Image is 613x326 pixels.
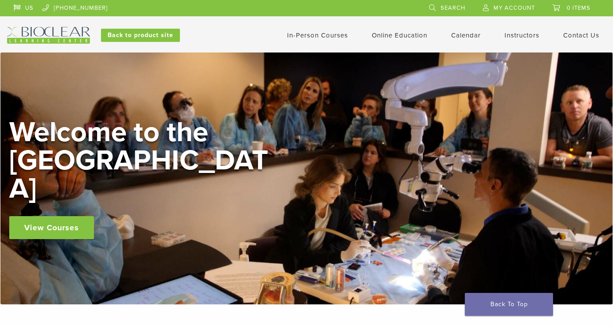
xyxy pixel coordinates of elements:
a: Online Education [372,31,427,39]
img: Bioclear [7,27,90,44]
a: Calendar [451,31,481,39]
h2: Welcome to the [GEOGRAPHIC_DATA] [9,118,274,203]
a: Back To Top [465,293,553,316]
a: Back to product site [101,29,180,42]
a: In-Person Courses [287,31,348,39]
span: My Account [493,4,535,11]
a: View Courses [9,216,94,239]
a: Instructors [505,31,539,39]
span: 0 items [567,4,591,11]
span: Search [441,4,465,11]
a: Contact Us [563,31,599,39]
